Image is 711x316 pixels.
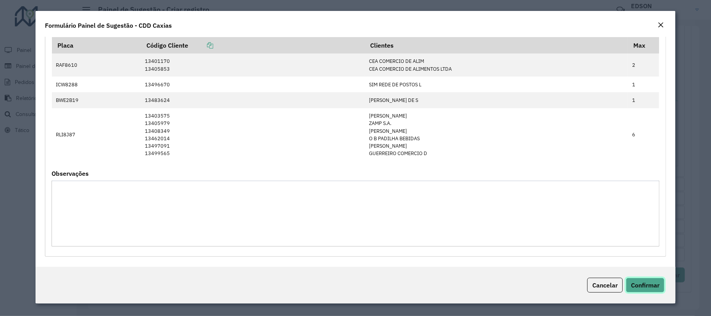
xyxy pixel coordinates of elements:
h4: Formulário Painel de Sugestão - CDD Caxias [45,21,172,30]
th: Placa [52,37,141,54]
div: Mapas Sugeridos: Placa-Cliente [45,34,666,257]
td: [PERSON_NAME] DE S [365,92,628,108]
td: RAF8610 [52,54,141,77]
button: Cancelar [587,278,623,293]
label: Observações [52,169,89,178]
th: Max [628,37,659,54]
span: Cancelar [592,281,618,289]
td: 13403575 13405979 13408349 13462014 13497091 13499565 [141,108,365,161]
button: Close [655,20,666,30]
td: BWE2B19 [52,92,141,108]
td: 13401170 13405853 [141,54,365,77]
td: [PERSON_NAME] ZAMP S.A. [PERSON_NAME] O B PADILHA BEBIDAS [PERSON_NAME] GUERREIRO COMERCIO D [365,108,628,161]
td: ICW8288 [52,77,141,92]
td: 2 [628,54,659,77]
td: 6 [628,108,659,161]
td: 1 [628,92,659,108]
td: SIM REDE DE POSTOS L [365,77,628,92]
em: Fechar [658,22,664,28]
span: Confirmar [631,281,659,289]
td: 13496670 [141,77,365,92]
th: Código Cliente [141,37,365,54]
th: Clientes [365,37,628,54]
td: CEA COMERCIO DE ALIM CEA COMERCIO DE ALIMENTOS LTDA [365,54,628,77]
td: 1 [628,77,659,92]
td: RLI8J87 [52,108,141,161]
button: Confirmar [626,278,665,293]
a: Copiar [188,41,213,49]
td: 13483624 [141,92,365,108]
